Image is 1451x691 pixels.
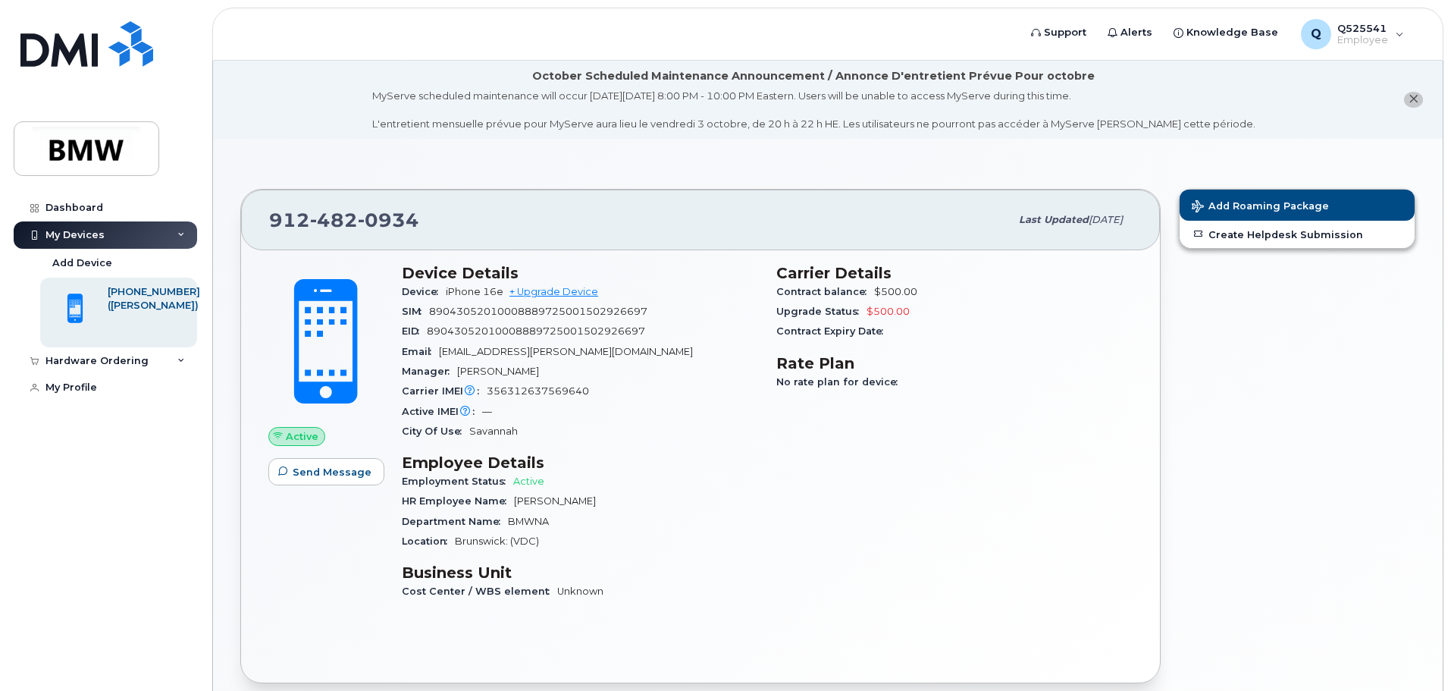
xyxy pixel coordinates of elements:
[268,458,384,485] button: Send Message
[1404,92,1423,108] button: close notification
[508,516,549,527] span: BMWNA
[776,264,1133,282] h3: Carrier Details
[402,586,557,597] span: Cost Center / WBS element
[402,564,758,582] h3: Business Unit
[402,516,508,527] span: Department Name
[469,426,518,437] span: Savannah
[402,454,758,472] h3: Employee Details
[402,346,439,357] span: Email
[439,346,693,357] span: [EMAIL_ADDRESS][PERSON_NAME][DOMAIN_NAME]
[874,286,917,297] span: $500.00
[557,586,603,597] span: Unknown
[776,376,905,388] span: No rate plan for device
[867,306,910,317] span: $500.00
[776,286,874,297] span: Contract balance
[487,385,589,397] span: 356312637569640
[286,429,318,444] span: Active
[358,209,419,231] span: 0934
[402,385,487,397] span: Carrier IMEI
[372,89,1255,131] div: MyServe scheduled maintenance will occur [DATE][DATE] 8:00 PM - 10:00 PM Eastern. Users will be u...
[402,426,469,437] span: City Of Use
[269,209,419,231] span: 912
[482,406,492,417] span: —
[1089,214,1123,225] span: [DATE]
[427,325,645,337] span: 89043052010008889725001502926697
[402,264,758,282] h3: Device Details
[402,536,455,547] span: Location
[402,476,513,487] span: Employment Status
[402,286,446,297] span: Device
[776,325,891,337] span: Contract Expiry Date
[402,325,427,337] span: EID
[532,68,1095,84] div: October Scheduled Maintenance Announcement / Annonce D'entretient Prévue Pour octobre
[1192,200,1329,215] span: Add Roaming Package
[402,366,457,377] span: Manager
[1019,214,1089,225] span: Last updated
[293,465,371,479] span: Send Message
[402,495,514,507] span: HR Employee Name
[429,306,647,317] span: 89043052010008889725001502926697
[457,366,539,377] span: [PERSON_NAME]
[776,306,867,317] span: Upgrade Status
[310,209,358,231] span: 482
[402,306,429,317] span: SIM
[776,354,1133,372] h3: Rate Plan
[514,495,596,507] span: [PERSON_NAME]
[1180,190,1415,221] button: Add Roaming Package
[509,286,598,297] a: + Upgrade Device
[1385,625,1440,680] iframe: Messenger Launcher
[402,406,482,417] span: Active IMEI
[1180,221,1415,248] a: Create Helpdesk Submission
[455,536,539,547] span: Brunswick: (VDC)
[446,286,503,297] span: iPhone 16e
[513,476,544,487] span: Active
